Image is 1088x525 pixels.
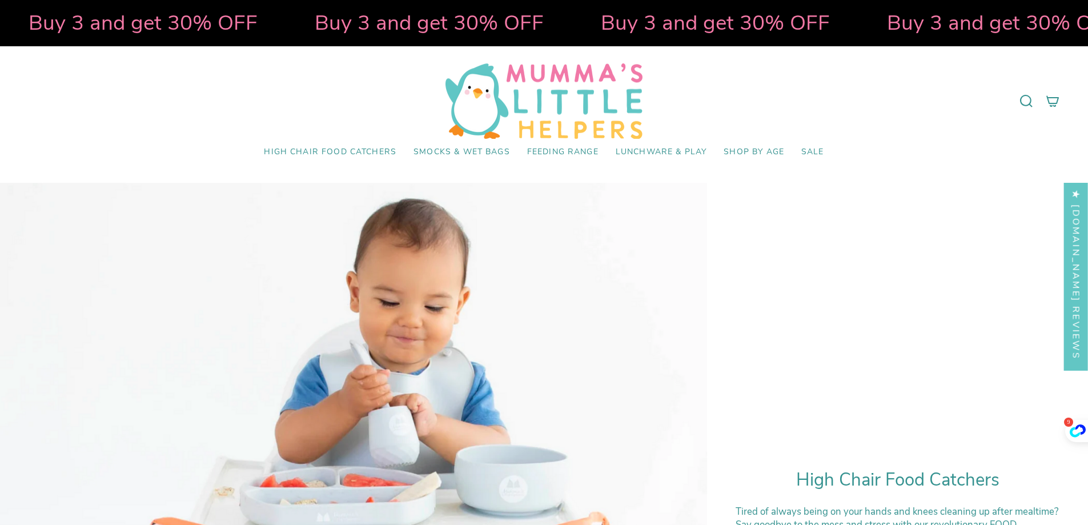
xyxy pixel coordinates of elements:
[616,147,706,157] span: Lunchware & Play
[445,63,643,139] img: Mumma’s Little Helpers
[27,9,256,37] strong: Buy 3 and get 30% OFF
[255,139,405,166] a: High Chair Food Catchers
[313,9,542,37] strong: Buy 3 and get 30% OFF
[607,139,715,166] a: Lunchware & Play
[724,147,784,157] span: Shop by Age
[1064,179,1088,370] div: Click to open Judge.me floating reviews tab
[527,147,599,157] span: Feeding Range
[736,470,1059,491] h1: High Chair Food Catchers
[519,139,607,166] a: Feeding Range
[793,139,833,166] a: SALE
[801,147,824,157] span: SALE
[599,9,828,37] strong: Buy 3 and get 30% OFF
[405,139,519,166] a: Smocks & Wet Bags
[264,147,396,157] span: High Chair Food Catchers
[413,147,510,157] span: Smocks & Wet Bags
[715,139,793,166] a: Shop by Age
